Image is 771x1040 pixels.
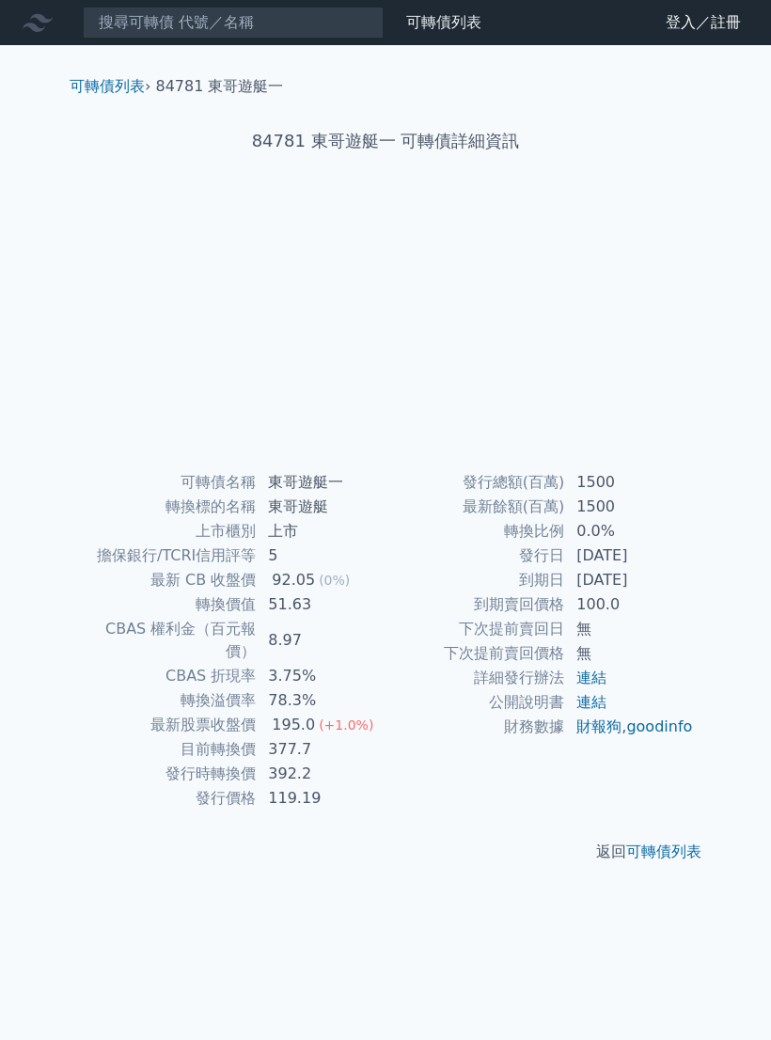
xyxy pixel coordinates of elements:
span: (+1.0%) [319,717,373,733]
h1: 84781 東哥遊艇一 可轉債詳細資訊 [55,128,716,154]
td: 發行總額(百萬) [385,470,565,495]
td: 可轉債名稱 [77,470,257,495]
td: 發行時轉換價 [77,762,257,786]
p: 返回 [55,841,716,863]
a: 可轉債列表 [626,843,701,860]
td: 東哥遊艇一 [257,470,385,495]
td: [DATE] [565,544,694,568]
td: 0.0% [565,519,694,544]
a: 財報狗 [576,717,622,735]
a: 可轉債列表 [70,77,145,95]
td: 392.2 [257,762,385,786]
div: 195.0 [268,714,319,736]
td: 100.0 [565,592,694,617]
td: 無 [565,617,694,641]
td: 轉換價值 [77,592,257,617]
td: 轉換標的名稱 [77,495,257,519]
td: 5 [257,544,385,568]
a: 連結 [576,693,606,711]
td: 最新 CB 收盤價 [77,568,257,592]
td: [DATE] [565,568,694,592]
div: 92.05 [268,569,319,591]
li: 84781 東哥遊艇一 [156,75,284,98]
a: 連結 [576,669,606,686]
td: 51.63 [257,592,385,617]
td: 到期賣回價格 [385,592,565,617]
td: 上市 [257,519,385,544]
td: 無 [565,641,694,666]
td: 目前轉換價 [77,737,257,762]
td: 詳細發行辦法 [385,666,565,690]
td: 119.19 [257,786,385,811]
td: 財務數據 [385,715,565,739]
td: 最新餘額(百萬) [385,495,565,519]
td: 377.7 [257,737,385,762]
td: 下次提前賣回日 [385,617,565,641]
td: 3.75% [257,664,385,688]
td: , [565,715,694,739]
a: 可轉債列表 [406,13,481,31]
span: (0%) [319,573,350,588]
li: › [70,75,150,98]
td: 東哥遊艇 [257,495,385,519]
td: 轉換比例 [385,519,565,544]
td: 公開說明書 [385,690,565,715]
td: 擔保銀行/TCRI信用評等 [77,544,257,568]
td: 發行價格 [77,786,257,811]
td: CBAS 折現率 [77,664,257,688]
a: goodinfo [626,717,692,735]
td: 發行日 [385,544,565,568]
td: 上市櫃別 [77,519,257,544]
td: 最新股票收盤價 [77,713,257,737]
td: CBAS 權利金（百元報價） [77,617,257,664]
td: 1500 [565,470,694,495]
td: 78.3% [257,688,385,713]
td: 到期日 [385,568,565,592]
td: 8.97 [257,617,385,664]
td: 下次提前賣回價格 [385,641,565,666]
td: 1500 [565,495,694,519]
input: 搜尋可轉債 代號／名稱 [83,7,384,39]
td: 轉換溢價率 [77,688,257,713]
a: 登入／註冊 [651,8,756,38]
